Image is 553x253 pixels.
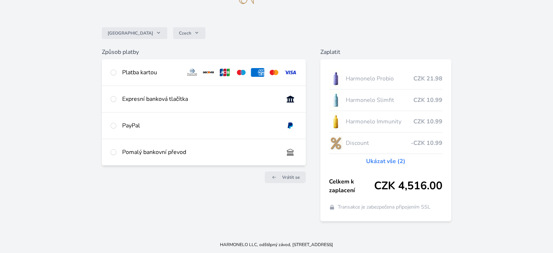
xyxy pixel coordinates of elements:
img: paypal.svg [284,121,297,130]
span: Harmonelo Probio [345,74,413,83]
span: Discount [345,139,410,147]
span: Vrátit se [282,174,300,180]
img: bankTransfer_IBAN.svg [284,148,297,157]
img: onlineBanking_CZ.svg [284,95,297,103]
div: Pomalý bankovní převod [122,148,277,157]
img: discount-lo.png [329,134,343,152]
a: Vrátit se [265,171,306,183]
span: -CZK 10.99 [411,139,442,147]
span: Transakce je zabezpečena připojením SSL [338,203,430,211]
img: amex.svg [251,68,264,77]
button: [GEOGRAPHIC_DATA] [102,27,167,39]
span: [GEOGRAPHIC_DATA] [108,30,153,36]
span: Czech [179,30,191,36]
div: Expresní banková tlačítka [122,95,277,103]
div: Platba kartou [122,68,180,77]
img: visa.svg [284,68,297,77]
img: CLEAN_PROBIO_se_stinem_x-lo.jpg [329,70,343,88]
img: mc.svg [267,68,281,77]
img: diners.svg [185,68,199,77]
span: CZK 10.99 [413,117,442,126]
span: Celkem k zaplacení [329,177,374,195]
span: CZK 4,516.00 [374,179,442,193]
button: Czech [173,27,205,39]
span: Harmonelo Slimfit [345,96,413,104]
img: maestro.svg [235,68,248,77]
h6: Zaplatit [320,48,451,56]
img: IMMUNITY_se_stinem_x-lo.jpg [329,112,343,131]
div: PayPal [122,121,277,130]
a: Ukázat vše (2) [366,157,405,166]
span: Harmonelo Immunity [345,117,413,126]
span: CZK 10.99 [413,96,442,104]
h6: Způsob platby [102,48,305,56]
img: discover.svg [202,68,215,77]
img: SLIMFIT_se_stinem_x-lo.jpg [329,91,343,109]
img: jcb.svg [218,68,232,77]
span: CZK 21.98 [413,74,442,83]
